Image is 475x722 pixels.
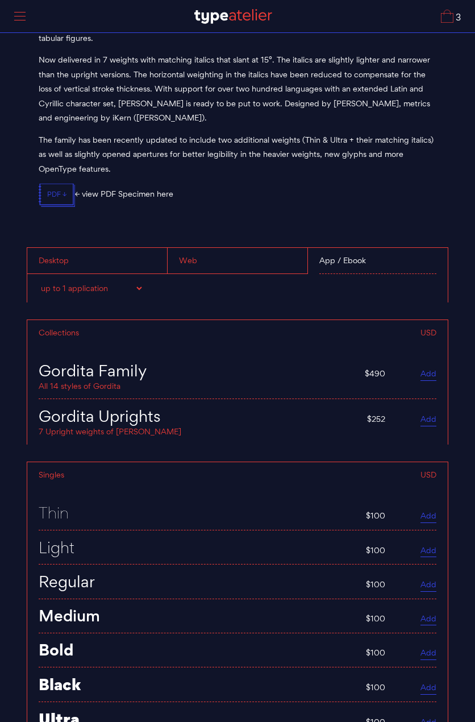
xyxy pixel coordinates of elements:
[39,362,353,379] div: Gordita Family
[39,53,436,126] p: Now delivered in 7 weights with matching italics that slant at 15°. The italics are slightly ligh...
[39,184,436,206] p: ← view PDF Specimen here
[366,511,385,521] span: $100
[39,408,356,424] div: Gordita Uprights
[39,573,355,590] div: Regular
[250,329,437,337] div: USD
[39,471,243,479] div: Singles
[39,608,355,624] div: Medium
[27,248,167,274] div: Desktop
[420,545,436,558] a: Add
[39,329,250,337] div: Collections
[420,511,436,523] a: Add
[441,10,453,23] img: Cart_Icon.svg
[367,414,385,424] span: $252
[39,425,356,436] div: 7 Upright weights of [PERSON_NAME]
[39,676,355,692] div: Black
[365,368,385,379] span: $490
[366,613,385,624] span: $100
[194,9,272,24] img: TA_Logo.svg
[167,248,307,274] div: Web
[366,682,385,692] span: $100
[243,471,437,479] div: USD
[39,133,436,177] p: The family has been recently updated to include two additional weights (Thin & Ultra + their matc...
[420,414,436,426] a: Add
[420,579,436,592] a: Add
[307,248,448,274] div: App / Ebook
[441,10,461,23] a: 3
[420,368,436,381] a: Add
[39,539,355,555] div: Light
[453,13,461,23] span: 3
[39,184,75,206] a: PDF ↓
[420,682,436,695] a: Add
[420,648,436,660] a: Add
[39,379,353,391] div: All 14 styles of Gordita
[366,545,385,555] span: $100
[39,504,355,521] div: Thin
[366,648,385,658] span: $100
[420,613,436,626] a: Add
[366,579,385,590] span: $100
[39,642,355,658] div: Bold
